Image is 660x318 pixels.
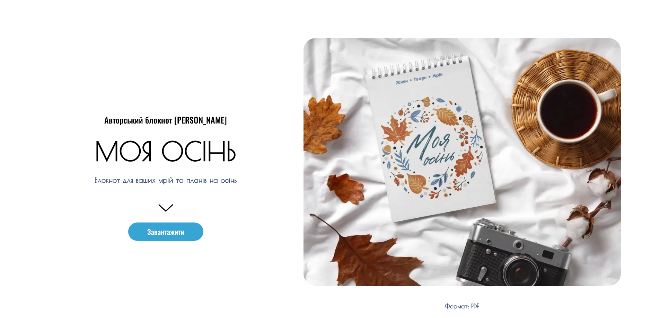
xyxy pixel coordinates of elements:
[128,222,203,241] a: Завантажити
[38,115,293,125] h3: Авторський блокнот [PERSON_NAME]
[77,174,255,186] p: Блокнот для ваших мрій та планів на осінь
[351,301,573,311] p: Формат: PDF
[147,228,184,235] span: Завантажити
[42,138,290,164] h2: МОЯ ОСІНЬ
